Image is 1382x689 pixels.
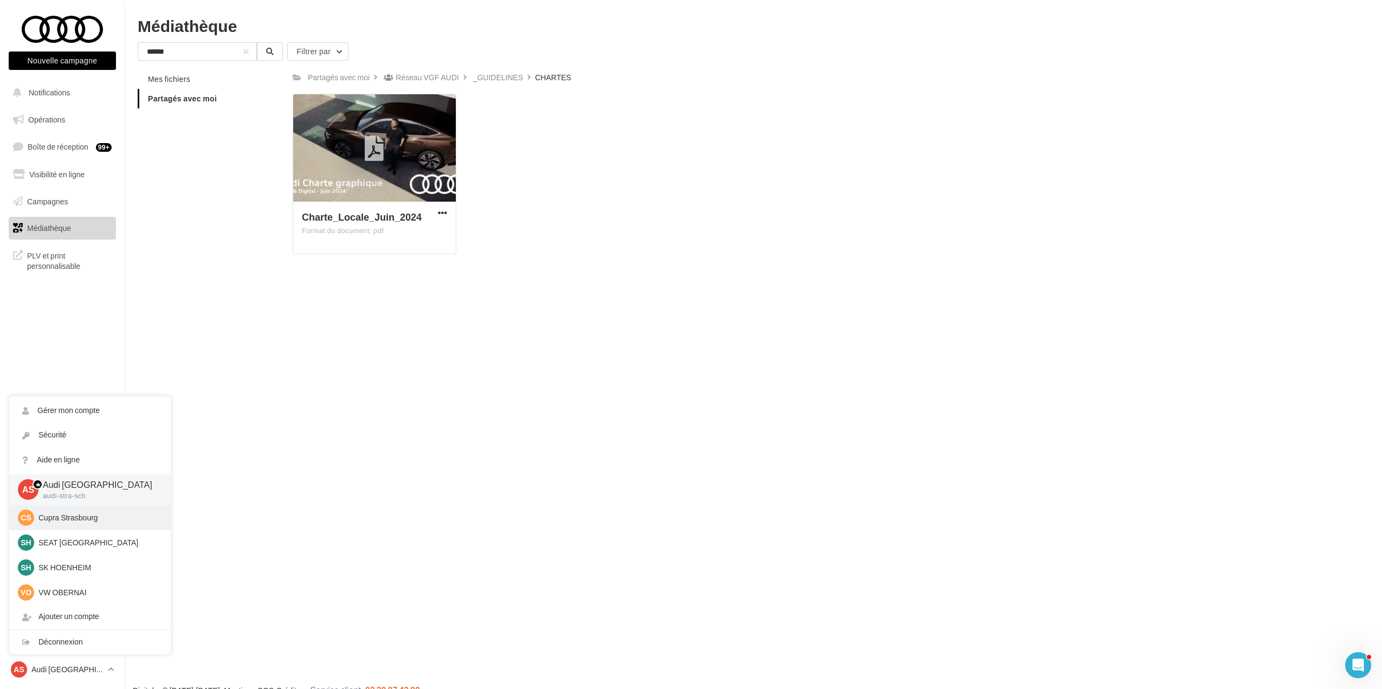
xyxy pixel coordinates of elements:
div: Médiathèque [138,17,1369,34]
a: Boîte de réception99+ [7,135,118,158]
span: Visibilité en ligne [29,170,85,179]
span: Campagnes [27,196,68,205]
p: SK HOENHEIM [38,562,158,573]
a: Opérations [7,108,118,131]
span: AS [14,664,24,675]
p: Audi [GEOGRAPHIC_DATA] [31,664,104,675]
a: AS Audi [GEOGRAPHIC_DATA] [9,659,116,680]
button: Notifications [7,81,114,104]
span: SH [21,537,31,548]
div: Ajouter un compte [9,604,171,629]
span: SH [21,562,31,573]
span: Médiathèque [27,223,71,233]
a: Médiathèque [7,217,118,240]
span: Mes fichiers [148,74,190,83]
span: Partagés avec moi [148,94,217,103]
p: SEAT [GEOGRAPHIC_DATA] [38,537,158,548]
div: Format du document: pdf [302,226,447,236]
p: VW OBERNAI [38,587,158,598]
a: PLV et print personnalisable [7,244,118,276]
span: Opérations [28,115,65,124]
span: PLV et print personnalisable [27,248,112,272]
button: Nouvelle campagne [9,51,116,70]
div: Partagés avec moi [308,72,370,83]
span: Notifications [29,88,70,97]
a: Aide en ligne [9,448,171,472]
p: Cupra Strasbourg [38,512,158,523]
div: Déconnexion [9,630,171,654]
span: AS [22,484,34,496]
iframe: Intercom live chat [1345,652,1371,678]
a: Campagnes [7,190,118,213]
span: Charte_Locale_Juin_2024 [302,211,422,223]
p: Audi [GEOGRAPHIC_DATA] [43,479,153,491]
span: CS [21,512,31,523]
div: 99+ [96,143,112,152]
a: Visibilité en ligne [7,163,118,186]
p: audi-stra-sch [43,491,153,501]
div: _GUIDELINES [473,72,524,83]
a: Sécurité [9,423,171,447]
div: CHARTES [535,72,571,83]
div: Réseau VGF AUDI [396,72,458,83]
span: Boîte de réception [28,142,88,151]
a: Gérer mon compte [9,398,171,423]
button: Filtrer par [287,42,348,61]
span: VO [21,587,31,598]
